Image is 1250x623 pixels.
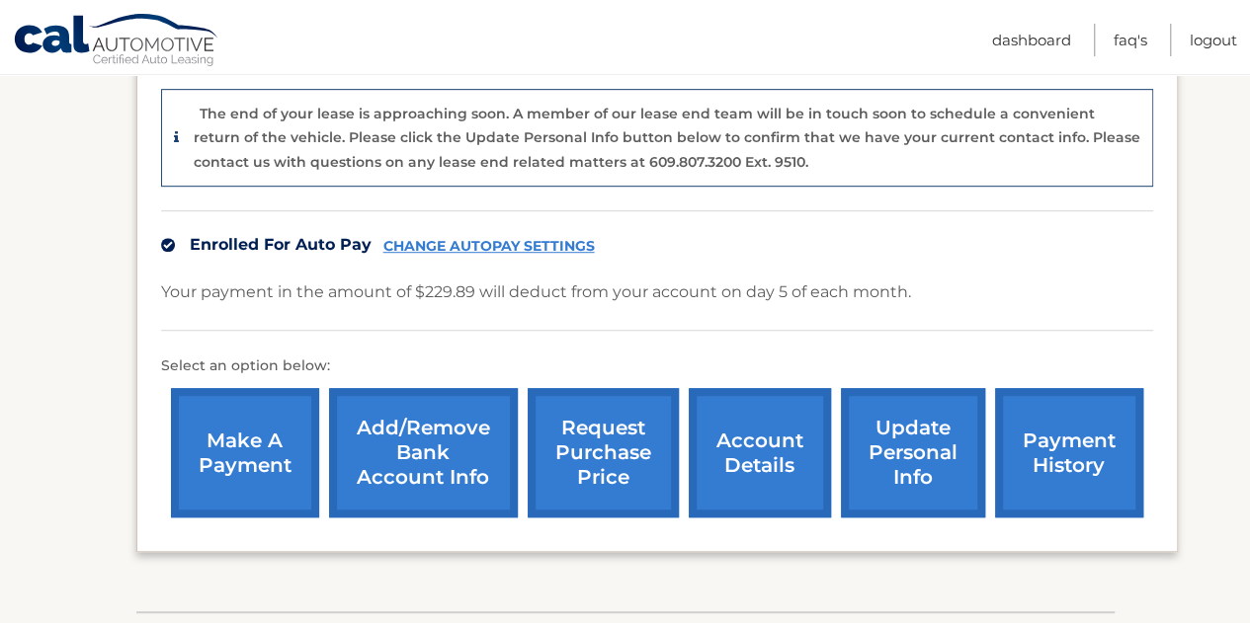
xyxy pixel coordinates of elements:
[161,354,1153,378] p: Select an option below:
[161,278,911,306] p: Your payment in the amount of $229.89 will deduct from your account on day 5 of each month.
[161,238,175,252] img: check.svg
[995,388,1143,517] a: payment history
[190,235,372,254] span: Enrolled For Auto Pay
[383,238,595,255] a: CHANGE AUTOPAY SETTINGS
[1190,24,1237,56] a: Logout
[689,388,831,517] a: account details
[194,105,1140,171] p: The end of your lease is approaching soon. A member of our lease end team will be in touch soon t...
[841,388,985,517] a: update personal info
[171,388,319,517] a: make a payment
[1114,24,1147,56] a: FAQ's
[992,24,1071,56] a: Dashboard
[329,388,518,517] a: Add/Remove bank account info
[13,13,220,70] a: Cal Automotive
[528,388,679,517] a: request purchase price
